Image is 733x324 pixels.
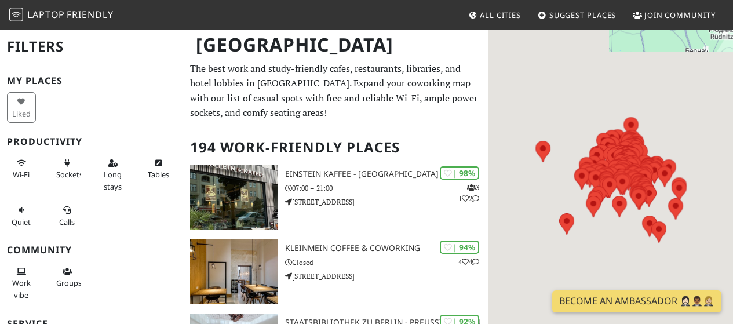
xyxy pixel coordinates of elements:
button: Long stays [99,154,127,196]
div: | 94% [440,241,479,254]
button: Work vibe [7,262,36,304]
a: Einstein Kaffee - Charlottenburg | 98% 312 Einstein Kaffee - [GEOGRAPHIC_DATA] 07:00 – 21:00 [STR... [183,165,488,230]
a: LaptopFriendly LaptopFriendly [9,5,114,26]
a: All Cities [464,5,526,26]
span: Video/audio calls [59,217,75,227]
button: Quiet [7,201,36,231]
span: Suggest Places [549,10,617,20]
a: Join Community [628,5,720,26]
p: [STREET_ADDRESS] [285,271,488,282]
span: Laptop [27,8,65,21]
a: Become an Ambassador 🤵🏻‍♀️🤵🏾‍♂️🤵🏼‍♀️ [552,290,721,312]
p: 4 4 [458,256,479,267]
p: [STREET_ADDRESS] [285,196,488,207]
h2: 194 Work-Friendly Places [190,130,482,165]
a: Suggest Places [533,5,621,26]
span: Work-friendly tables [148,169,169,180]
h2: Filters [7,29,176,64]
button: Sockets [53,154,82,184]
p: 07:00 – 21:00 [285,183,488,194]
button: Tables [144,154,173,184]
span: Stable Wi-Fi [13,169,30,180]
img: Einstein Kaffee - Charlottenburg [190,165,278,230]
span: Friendly [67,8,113,21]
a: KleinMein Coffee & Coworking | 94% 44 KleinMein Coffee & Coworking Closed [STREET_ADDRESS] [183,239,488,304]
div: | 98% [440,166,479,180]
h3: Community [7,245,176,256]
span: Power sockets [56,169,83,180]
h3: Einstein Kaffee - [GEOGRAPHIC_DATA] [285,169,488,179]
img: KleinMein Coffee & Coworking [190,239,278,304]
button: Groups [53,262,82,293]
span: Long stays [104,169,122,191]
h1: [GEOGRAPHIC_DATA] [187,29,486,61]
span: Join Community [644,10,716,20]
img: LaptopFriendly [9,8,23,21]
span: All Cities [480,10,521,20]
button: Calls [53,201,82,231]
span: Group tables [56,278,82,288]
span: People working [12,278,31,300]
p: The best work and study-friendly cafes, restaurants, libraries, and hotel lobbies in [GEOGRAPHIC_... [190,61,482,121]
h3: Productivity [7,136,176,147]
h3: My Places [7,75,176,86]
span: Quiet [12,217,31,227]
button: Wi-Fi [7,154,36,184]
h3: KleinMein Coffee & Coworking [285,243,488,253]
p: Closed [285,257,488,268]
p: 3 1 2 [458,182,479,204]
